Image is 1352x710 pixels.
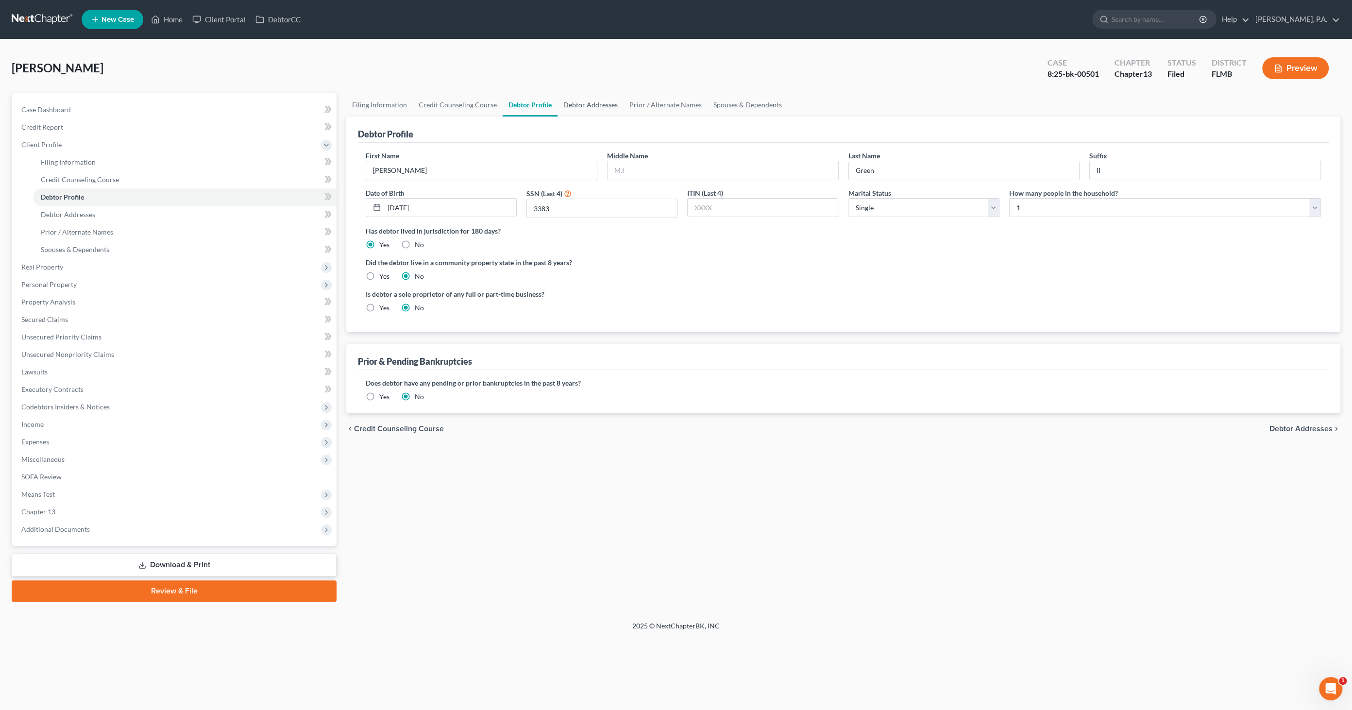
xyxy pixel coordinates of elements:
label: Did the debtor live in a community property state in the past 8 years? [366,257,1321,268]
span: Secured Claims [21,315,68,323]
span: Income [21,420,44,428]
label: Date of Birth [366,188,405,198]
span: Expenses [21,438,49,446]
a: Prior / Alternate Names [624,93,708,117]
label: ITIN (Last 4) [687,188,723,198]
label: Is debtor a sole proprietor of any full or part-time business? [366,289,839,299]
span: Unsecured Priority Claims [21,333,101,341]
label: SSN (Last 4) [526,188,562,199]
input: -- [1090,161,1320,180]
span: Means Test [21,490,55,498]
label: Yes [379,303,389,313]
span: SOFA Review [21,473,62,481]
a: Case Dashboard [14,101,337,118]
span: Codebtors Insiders & Notices [21,403,110,411]
a: Unsecured Priority Claims [14,328,337,346]
span: New Case [101,16,134,23]
span: Credit Counseling Course [354,425,444,433]
span: Miscellaneous [21,455,65,463]
input: Search by name... [1112,10,1200,28]
a: Client Portal [187,11,251,28]
span: Credit Report [21,123,63,131]
div: 2025 © NextChapterBK, INC [399,621,953,639]
a: Credit Counseling Course [33,171,337,188]
label: Yes [379,392,389,402]
label: Yes [379,240,389,250]
span: Property Analysis [21,298,75,306]
label: Marital Status [848,188,891,198]
div: FLMB [1212,68,1247,80]
span: Filing Information [41,158,96,166]
a: Prior / Alternate Names [33,223,337,241]
a: Review & File [12,580,337,602]
span: Executory Contracts [21,385,84,393]
input: -- [849,161,1080,180]
a: Executory Contracts [14,381,337,398]
span: Debtor Addresses [41,210,95,219]
a: Spouses & Dependents [33,241,337,258]
label: No [415,271,424,281]
span: Spouses & Dependents [41,245,109,254]
input: M.I [608,161,838,180]
span: Debtor Profile [41,193,84,201]
a: Lawsuits [14,363,337,381]
span: Credit Counseling Course [41,175,119,184]
input: XXXX [527,199,677,218]
div: Filed [1167,68,1196,80]
span: Lawsuits [21,368,48,376]
input: MM/DD/YYYY [384,199,516,217]
a: Help [1217,11,1250,28]
a: Download & Print [12,554,337,576]
a: Debtor Profile [33,188,337,206]
a: Unsecured Nonpriority Claims [14,346,337,363]
a: Property Analysis [14,293,337,311]
label: First Name [366,151,399,161]
span: Client Profile [21,140,62,149]
a: Home [146,11,187,28]
div: 8:25-bk-00501 [1048,68,1099,80]
label: Has debtor lived in jurisdiction for 180 days? [366,226,1321,236]
button: Preview [1262,57,1329,79]
span: 13 [1143,69,1152,78]
a: Spouses & Dependents [708,93,788,117]
label: How many people in the household? [1009,188,1118,198]
a: Debtor Addresses [558,93,624,117]
label: Middle Name [607,151,648,161]
a: Credit Report [14,118,337,136]
a: Filing Information [33,153,337,171]
span: Personal Property [21,280,77,288]
div: Debtor Profile [358,128,413,140]
label: Does debtor have any pending or prior bankruptcies in the past 8 years? [366,378,1321,388]
button: chevron_left Credit Counseling Course [346,425,444,433]
span: Additional Documents [21,525,90,533]
label: Last Name [848,151,880,161]
a: DebtorCC [251,11,305,28]
a: Filing Information [346,93,413,117]
label: No [415,392,424,402]
i: chevron_left [346,425,354,433]
a: Secured Claims [14,311,337,328]
div: Case [1048,57,1099,68]
a: Debtor Profile [503,93,558,117]
div: Status [1167,57,1196,68]
span: Case Dashboard [21,105,71,114]
input: XXXX [688,199,838,217]
div: Prior & Pending Bankruptcies [358,355,472,367]
label: No [415,303,424,313]
div: Chapter [1115,57,1152,68]
a: [PERSON_NAME], P.A. [1251,11,1340,28]
i: chevron_right [1333,425,1340,433]
span: Prior / Alternate Names [41,228,113,236]
div: District [1212,57,1247,68]
span: Unsecured Nonpriority Claims [21,350,114,358]
button: Debtor Addresses chevron_right [1269,425,1340,433]
span: Chapter 13 [21,507,55,516]
iframe: Intercom live chat [1319,677,1342,700]
input: -- [366,161,597,180]
span: 1 [1339,677,1347,685]
a: Debtor Addresses [33,206,337,223]
label: Yes [379,271,389,281]
span: Debtor Addresses [1269,425,1333,433]
a: SOFA Review [14,468,337,486]
span: Real Property [21,263,63,271]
